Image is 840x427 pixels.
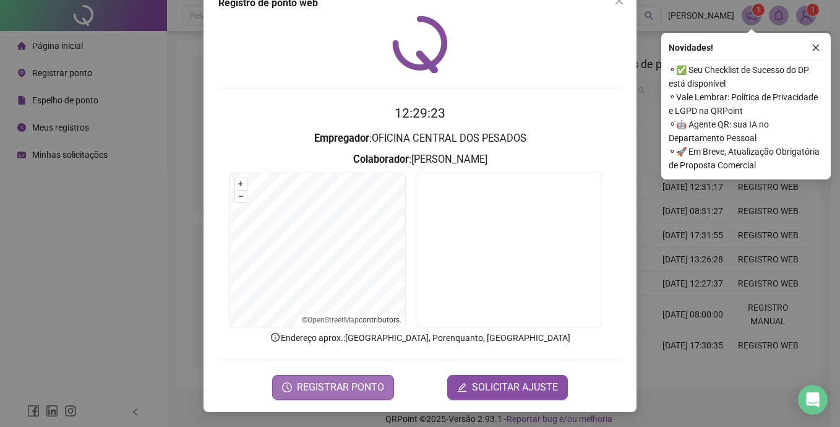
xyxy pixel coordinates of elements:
span: edit [457,382,467,392]
button: editSOLICITAR AJUSTE [447,375,568,400]
a: OpenStreetMap [307,316,359,324]
span: REGISTRAR PONTO [297,380,384,395]
h3: : OFICINA CENTRAL DOS PESADOS [218,131,622,147]
img: QRPoint [392,15,448,73]
span: ⚬ Vale Lembrar: Política de Privacidade e LGPD na QRPoint [669,90,823,118]
span: ⚬ 🤖 Agente QR: sua IA no Departamento Pessoal [669,118,823,145]
strong: Colaborador [353,153,409,165]
span: clock-circle [282,382,292,392]
strong: Empregador [314,132,369,144]
span: ⚬ ✅ Seu Checklist de Sucesso do DP está disponível [669,63,823,90]
li: © contributors. [302,316,401,324]
button: REGISTRAR PONTO [272,375,394,400]
span: close [812,43,820,52]
p: Endereço aprox. : [GEOGRAPHIC_DATA], Porenquanto, [GEOGRAPHIC_DATA] [218,331,622,345]
button: – [235,191,247,202]
span: SOLICITAR AJUSTE [472,380,558,395]
h3: : [PERSON_NAME] [218,152,622,168]
button: + [235,178,247,190]
span: info-circle [270,332,281,343]
span: ⚬ 🚀 Em Breve, Atualização Obrigatória de Proposta Comercial [669,145,823,172]
time: 12:29:23 [395,106,445,121]
span: Novidades ! [669,41,713,54]
div: Open Intercom Messenger [798,385,828,415]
